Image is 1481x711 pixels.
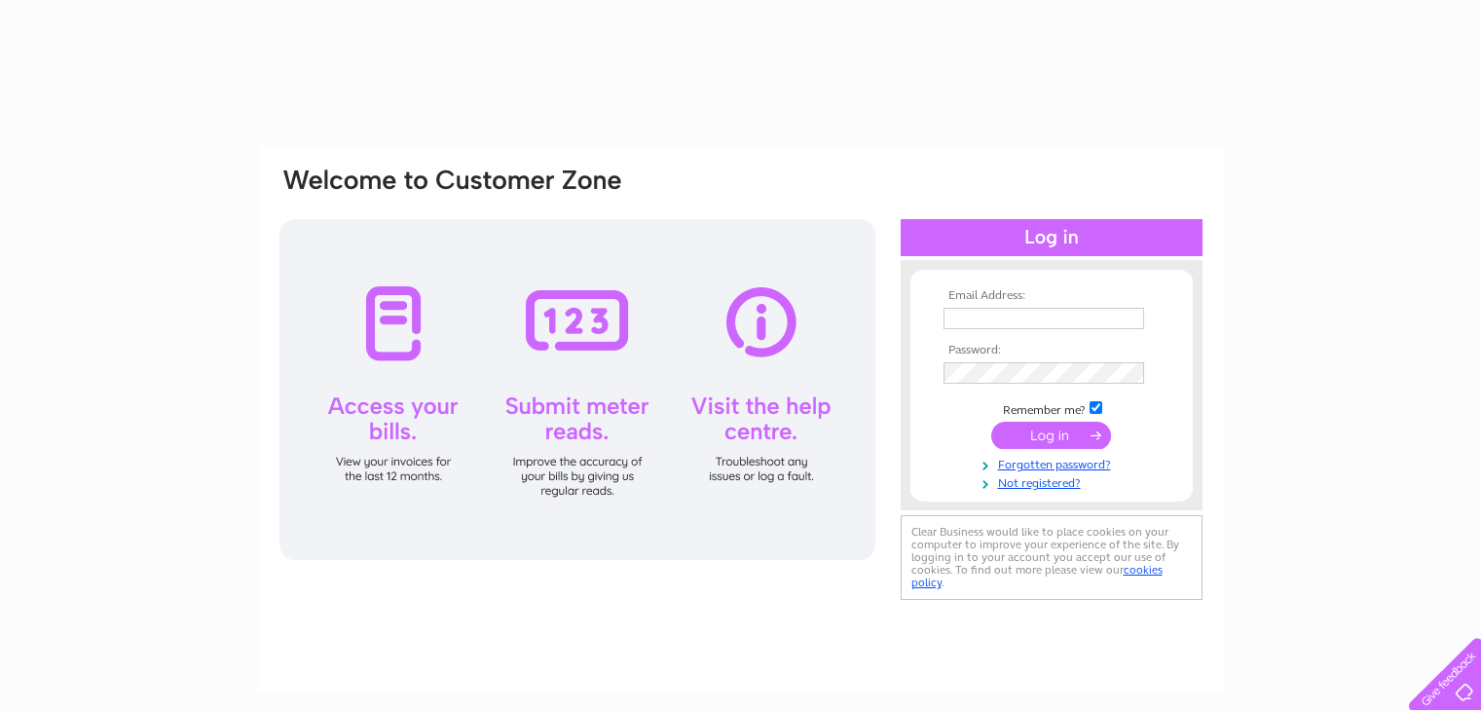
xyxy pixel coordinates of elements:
th: Password: [939,344,1165,357]
a: Not registered? [944,472,1165,491]
th: Email Address: [939,289,1165,303]
div: Clear Business would like to place cookies on your computer to improve your experience of the sit... [901,515,1203,600]
a: cookies policy [911,563,1163,589]
td: Remember me? [939,398,1165,418]
input: Submit [991,422,1111,449]
a: Forgotten password? [944,454,1165,472]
